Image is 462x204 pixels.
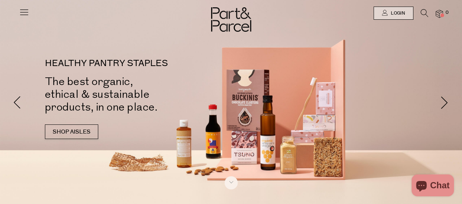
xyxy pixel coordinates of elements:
[45,124,98,139] a: SHOP AISLES
[374,7,413,20] a: Login
[444,9,450,16] span: 0
[211,7,251,32] img: Part&Parcel
[409,174,456,198] inbox-online-store-chat: Shopify online store chat
[45,75,242,113] h2: The best organic, ethical & sustainable products, in one place.
[436,10,443,18] a: 0
[45,59,242,68] p: HEALTHY PANTRY STAPLES
[389,10,405,16] span: Login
